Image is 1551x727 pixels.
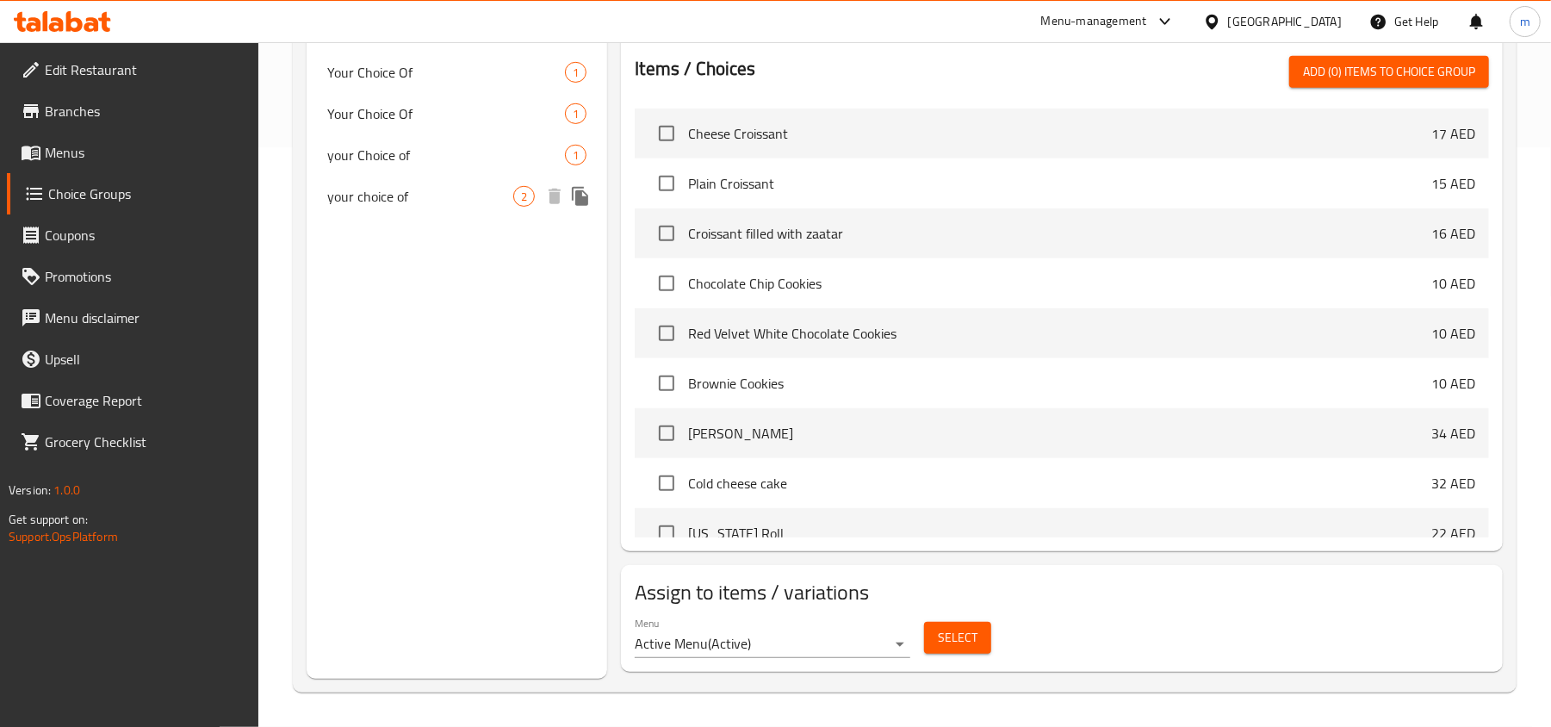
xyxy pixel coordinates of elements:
[648,465,685,501] span: Select choice
[45,101,245,121] span: Branches
[514,189,534,205] span: 2
[307,134,607,176] div: your Choice of1
[1431,123,1475,144] p: 17 AED
[9,508,88,531] span: Get support on:
[7,49,259,90] a: Edit Restaurant
[307,52,607,93] div: Your Choice Of1
[688,373,1431,394] span: Brownie Cookies
[9,479,51,501] span: Version:
[648,515,685,551] span: Select choice
[307,93,607,134] div: Your Choice Of1
[648,415,685,451] span: Select choice
[924,622,991,654] button: Select
[635,56,755,82] h2: Items / Choices
[45,225,245,245] span: Coupons
[327,145,565,165] span: your Choice of
[1431,373,1475,394] p: 10 AED
[688,273,1431,294] span: Chocolate Chip Cookies
[635,579,1489,606] h2: Assign to items / variations
[566,147,586,164] span: 1
[45,59,245,80] span: Edit Restaurant
[648,215,685,252] span: Select choice
[7,214,259,256] a: Coupons
[565,103,586,124] div: Choices
[648,315,685,351] span: Select choice
[568,183,593,209] button: duplicate
[688,323,1431,344] span: Red Velvet White Chocolate Cookies
[938,627,977,649] span: Select
[1228,12,1342,31] div: [GEOGRAPHIC_DATA]
[565,145,586,165] div: Choices
[566,65,586,81] span: 1
[635,631,910,658] div: Active Menu(Active)
[53,479,80,501] span: 1.0.0
[688,423,1431,444] span: [PERSON_NAME]
[7,256,259,297] a: Promotions
[45,308,245,328] span: Menu disclaimer
[688,523,1431,544] span: [US_STATE] Roll
[1431,323,1475,344] p: 10 AED
[1431,173,1475,194] p: 15 AED
[7,339,259,380] a: Upsell
[7,132,259,173] a: Menus
[542,183,568,209] button: delete
[688,123,1431,144] span: Cheese Croissant
[566,106,586,122] span: 1
[7,297,259,339] a: Menu disclaimer
[1431,423,1475,444] p: 34 AED
[1431,523,1475,544] p: 22 AED
[1303,61,1475,83] span: Add (0) items to choice group
[688,473,1431,494] span: Cold cheese cake
[688,223,1431,244] span: Croissant filled with zaatar
[7,173,259,214] a: Choice Groups
[45,349,245,370] span: Upsell
[1520,12,1530,31] span: m
[1431,473,1475,494] p: 32 AED
[45,142,245,163] span: Menus
[45,390,245,411] span: Coverage Report
[327,103,565,124] span: Your Choice Of
[48,183,245,204] span: Choice Groups
[648,115,685,152] span: Select choice
[307,176,607,217] div: your choice of2deleteduplicate
[1431,273,1475,294] p: 10 AED
[45,432,245,452] span: Grocery Checklist
[648,365,685,401] span: Select choice
[1041,11,1147,32] div: Menu-management
[1289,56,1489,88] button: Add (0) items to choice group
[327,186,513,207] span: your choice of
[688,173,1431,194] span: Plain Croissant
[327,62,565,83] span: Your Choice Of
[648,165,685,202] span: Select choice
[7,421,259,463] a: Grocery Checklist
[1431,223,1475,244] p: 16 AED
[7,380,259,421] a: Coverage Report
[635,618,660,629] label: Menu
[7,90,259,132] a: Branches
[513,186,535,207] div: Choices
[9,525,118,548] a: Support.OpsPlatform
[45,266,245,287] span: Promotions
[648,265,685,301] span: Select choice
